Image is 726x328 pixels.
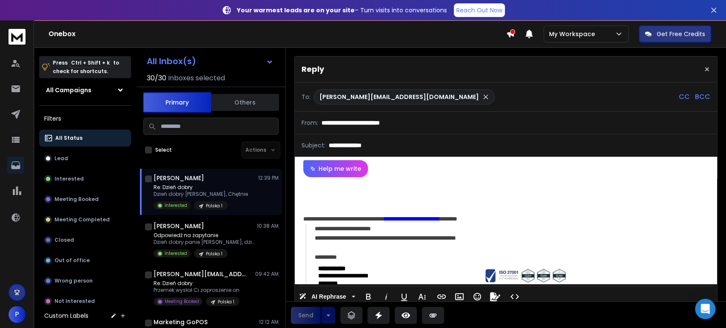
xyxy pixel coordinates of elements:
p: Wrong person [54,277,93,284]
p: 09:42 AM [255,271,279,277]
p: CC [679,92,690,102]
h1: Marketing GoPOS [154,318,208,326]
p: Re: Dzień dobry [154,280,239,287]
div: Open Intercom Messenger [695,299,715,319]
button: Not Interested [39,293,131,310]
p: Subject: [302,141,325,150]
h1: All Campaigns [46,86,91,94]
button: All Campaigns [39,82,131,99]
p: Polska 1 [218,299,234,305]
button: Wrong person [39,272,131,289]
h1: [PERSON_NAME][EMAIL_ADDRESS][DOMAIN_NAME] [154,270,247,278]
h1: All Inbox(s) [147,57,196,65]
p: Polska 1 [206,203,222,209]
p: Odpowiedź na zapytanie [154,232,256,239]
button: Lead [39,150,131,167]
button: Emoticons [469,288,485,305]
p: From: [302,119,318,127]
p: Dzień dobry [PERSON_NAME], Chętnie [154,191,248,198]
p: Meeting Booked [165,298,199,305]
p: 12:39 PM [258,175,279,181]
button: Signature [487,288,503,305]
button: Primary [143,92,211,113]
p: Dzień dobry panie [PERSON_NAME], dziękujemy [154,239,256,246]
img: AD_4nXcvN5x97tHYL6aMEYnk5Hs7nSPgZr_QvN1f2LQ-rSDLn1cic3FwSQ7seaR87EyNtL5HQPFBrJ0Wfw300I8DnR8EEUdkP... [483,267,568,284]
button: Get Free Credits [639,25,711,42]
button: Out of office [39,252,131,269]
span: AI Rephrase [310,293,348,300]
p: [PERSON_NAME][EMAIL_ADDRESS][DOMAIN_NAME] [319,93,479,101]
strong: Your warmest leads are on your site [237,6,355,14]
p: 12:12 AM [259,319,279,325]
button: All Inbox(s) [140,53,280,70]
button: Code View [507,288,523,305]
p: Interested [165,250,187,257]
p: – Turn visits into conversations [237,6,447,14]
label: Select [155,147,172,153]
p: Meeting Booked [54,196,99,203]
p: Re: Dzień dobry [154,184,248,191]
a: Reach Out Now [454,3,505,17]
h1: Onebox [48,29,506,39]
h3: Filters [39,113,131,124]
p: Out of office [54,257,90,264]
button: Italic (Ctrl+I) [378,288,394,305]
p: Interested [54,175,84,182]
p: Lead [54,155,68,162]
p: My Workspace [549,30,598,38]
button: Meeting Booked [39,191,131,208]
button: Interested [39,170,131,187]
button: Others [211,93,279,112]
p: Not Interested [54,298,95,305]
h1: [PERSON_NAME] [154,222,204,230]
button: More Text [414,288,430,305]
button: Insert Image (Ctrl+P) [451,288,467,305]
button: AI Rephrase [297,288,357,305]
p: Get Free Credits [657,30,705,38]
span: 30 / 30 [147,73,166,83]
p: Reach Out Now [456,6,502,14]
button: P [9,306,26,323]
p: Interested [165,202,187,209]
button: Closed [39,232,131,249]
img: logo [9,29,26,45]
button: Help me write [303,160,368,177]
p: BCC [695,92,710,102]
p: Meeting Completed [54,216,110,223]
p: Press to check for shortcuts. [53,59,119,76]
p: Przemek wysłał Ci zaproszenie on [154,287,239,294]
p: 10:38 AM [257,223,279,229]
span: Ctrl + Shift + k [70,58,111,68]
h3: Inboxes selected [168,73,225,83]
p: Closed [54,237,74,243]
button: Meeting Completed [39,211,131,228]
p: Polska 1 [206,251,222,257]
p: Reply [302,63,324,75]
button: Underline (Ctrl+U) [396,288,412,305]
button: Bold (Ctrl+B) [360,288,376,305]
button: Insert Link (Ctrl+K) [433,288,450,305]
h1: [PERSON_NAME] [154,174,204,182]
p: To: [302,93,310,101]
p: All Status [55,135,83,141]
h3: Custom Labels [44,311,88,320]
button: All Status [39,130,131,147]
